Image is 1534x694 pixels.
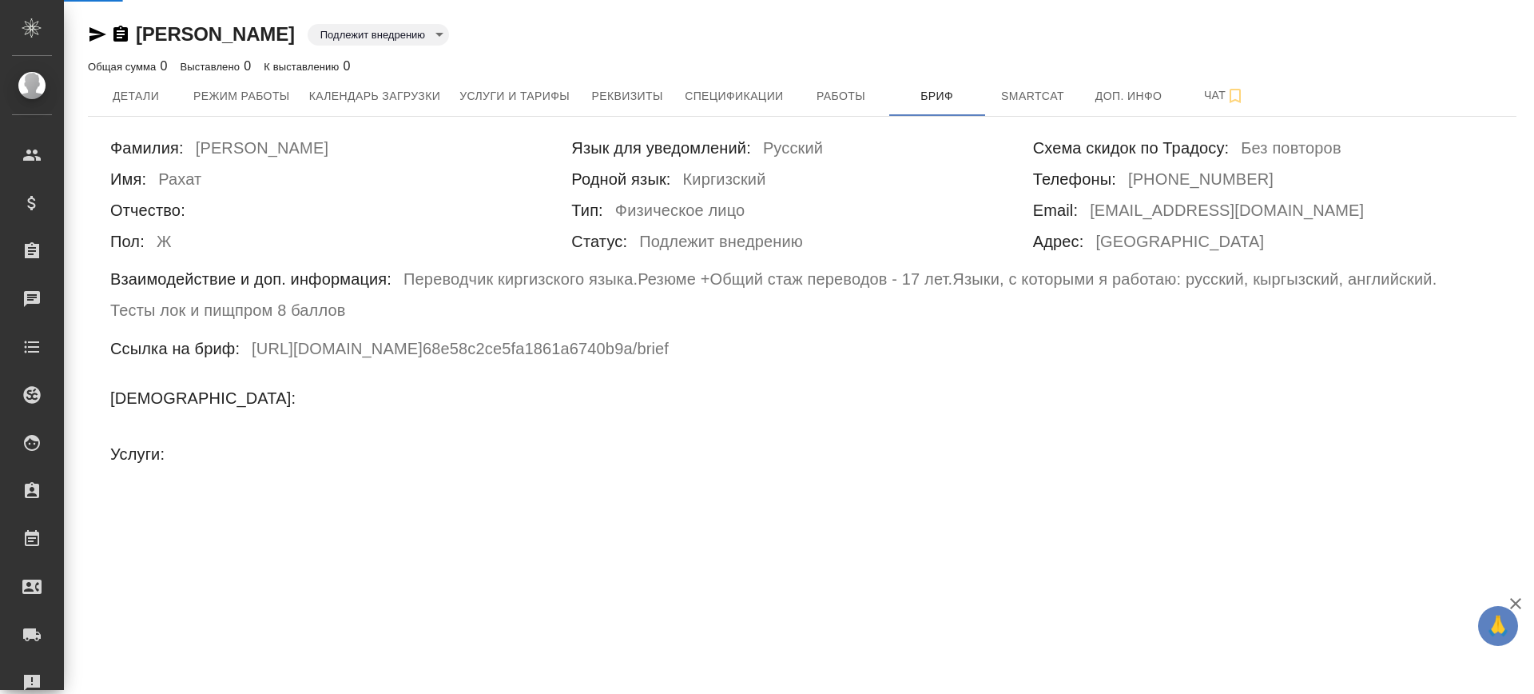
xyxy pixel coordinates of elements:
[1095,229,1264,260] h6: [GEOGRAPHIC_DATA]
[763,135,823,166] h6: Русский
[571,135,751,161] h6: Язык для уведомлений:
[1033,197,1078,223] h6: Email:
[1090,197,1364,229] h6: [EMAIL_ADDRESS][DOMAIN_NAME]
[1186,86,1263,106] span: Чат
[157,229,172,260] h6: Ж
[110,385,296,411] h6: [DEMOGRAPHIC_DATA]:
[710,266,953,297] h6: Общий стаж переводов - 17 лет.
[110,297,346,323] h6: Тесты лок и пищпром 8 баллов
[571,166,670,192] h6: Родной язык:
[316,28,430,42] button: Подлежит внедрению
[685,86,783,106] span: Спецификации
[459,86,570,106] span: Услуги и тарифы
[110,229,145,254] h6: Пол:
[110,135,184,161] h6: Фамилия:
[1033,166,1116,192] h6: Телефоны:
[88,61,160,73] p: Общая сумма
[571,197,603,223] h6: Тип:
[158,166,201,197] h6: Рахат
[111,25,130,44] button: Скопировать ссылку
[196,135,328,166] h6: [PERSON_NAME]
[88,25,107,44] button: Скопировать ссылку для ЯМессенджера
[88,57,168,76] div: 0
[615,197,745,229] h6: Физическое лицо
[1033,135,1230,161] h6: Схема скидок по Традосу:
[1226,86,1245,106] svg: Подписаться
[264,57,350,76] div: 0
[1128,166,1274,197] h6: [PHONE_NUMBER]
[1484,609,1512,643] span: 🙏
[193,86,290,106] span: Режим работы
[136,23,295,45] a: [PERSON_NAME]
[110,336,240,361] h6: Ссылка на бриф:
[589,86,666,106] span: Реквизиты
[252,336,669,367] h6: [URL][DOMAIN_NAME] 68e58c2ce5fa1861a6740b9a /brief
[1241,135,1341,166] h6: Без повторов
[639,229,803,260] h6: Подлежит внедрению
[309,86,441,106] span: Календарь загрузки
[683,166,766,197] h6: Киргизский
[110,166,146,192] h6: Имя:
[110,197,185,223] h6: Отчество:
[264,61,343,73] p: К выставлению
[803,86,880,106] span: Работы
[995,86,1071,106] span: Smartcat
[1033,229,1084,254] h6: Адрес:
[403,266,638,297] h6: Переводчик киргизского языка.
[638,266,709,297] h6: Резюме +
[181,57,252,76] div: 0
[308,24,449,46] div: Подлежит внедрению
[952,266,1437,297] h6: Языки, с которыми я работаю: русский, кыргызский, английский.
[1091,86,1167,106] span: Доп. инфо
[899,86,976,106] span: Бриф
[97,86,174,106] span: Детали
[110,266,391,292] h6: Взаимодействие и доп. информация:
[571,229,627,254] h6: Статус:
[1478,606,1518,646] button: 🙏
[110,441,165,467] h6: Услуги:
[181,61,244,73] p: Выставлено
